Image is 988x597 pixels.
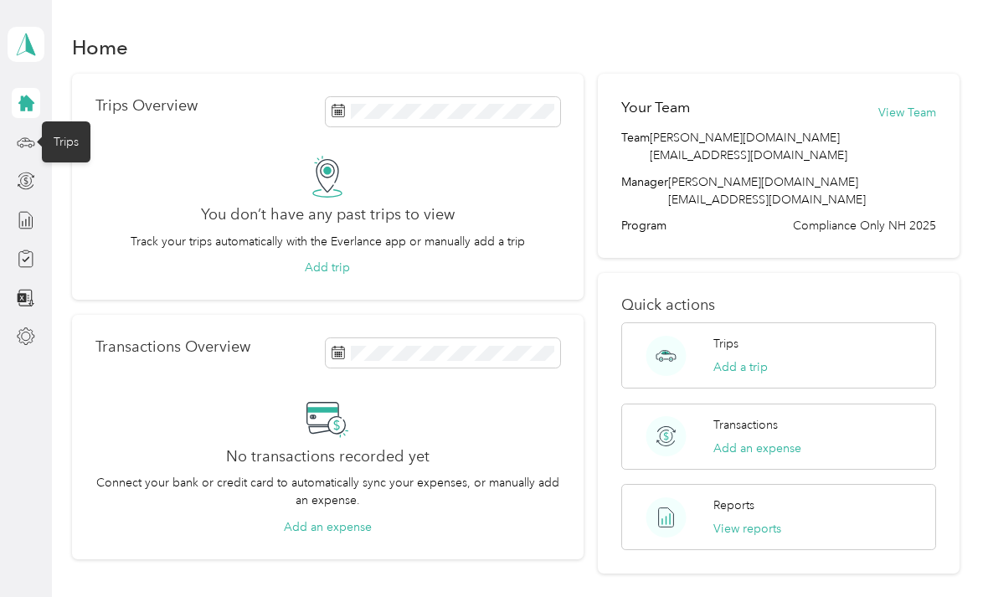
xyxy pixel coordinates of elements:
button: Add trip [305,259,350,276]
button: View reports [713,520,781,538]
button: View Team [878,104,936,121]
h2: You don’t have any past trips to view [201,206,455,224]
p: Quick actions [621,296,935,314]
h2: No transactions recorded yet [226,448,430,466]
span: Manager [621,173,668,208]
p: Reports [713,497,754,514]
p: Trips [713,335,738,353]
iframe: Everlance-gr Chat Button Frame [894,503,988,597]
span: [PERSON_NAME][DOMAIN_NAME][EMAIL_ADDRESS][DOMAIN_NAME] [650,129,935,164]
p: Trips Overview [95,97,198,115]
div: Trips [42,121,90,162]
button: Add an expense [713,440,801,457]
h2: Your Team [621,97,690,118]
p: Transactions Overview [95,338,250,356]
span: Program [621,217,666,234]
p: Track your trips automatically with the Everlance app or manually add a trip [131,233,525,250]
p: Transactions [713,416,778,434]
h1: Home [72,39,128,56]
button: Add an expense [284,518,372,536]
span: Team [621,129,650,164]
p: Connect your bank or credit card to automatically sync your expenses, or manually add an expense. [95,474,560,509]
span: [PERSON_NAME][DOMAIN_NAME][EMAIL_ADDRESS][DOMAIN_NAME] [668,175,866,207]
button: Add a trip [713,358,768,376]
span: Compliance Only NH 2025 [793,217,936,234]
